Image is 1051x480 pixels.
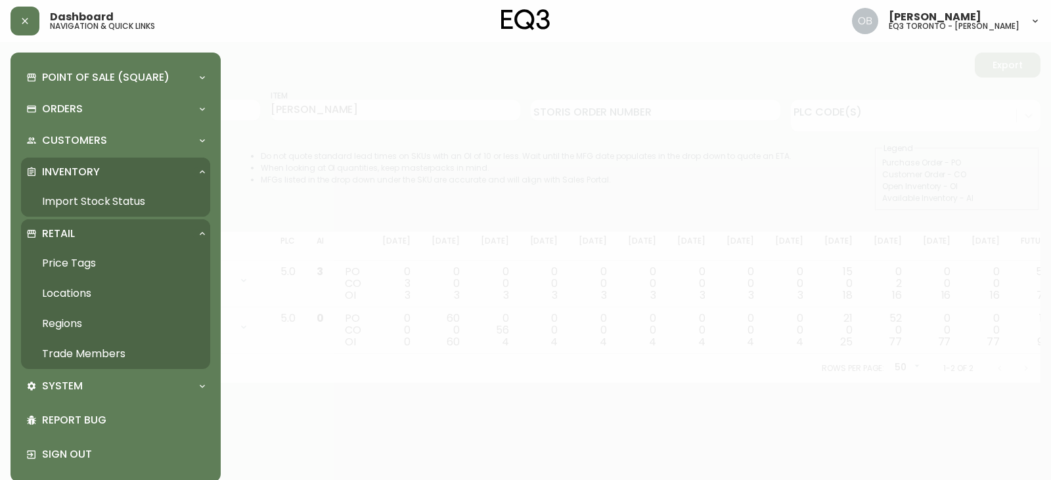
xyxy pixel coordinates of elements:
div: Retail [21,219,210,248]
img: 8e0065c524da89c5c924d5ed86cfe468 [852,8,878,34]
p: Inventory [42,165,100,179]
span: Dashboard [50,12,114,22]
span: [PERSON_NAME] [889,12,981,22]
p: Retail [42,227,75,241]
a: Import Stock Status [21,186,210,217]
h5: navigation & quick links [50,22,155,30]
div: Orders [21,95,210,123]
h5: eq3 toronto - [PERSON_NAME] [889,22,1019,30]
div: Customers [21,126,210,155]
img: logo [501,9,550,30]
div: Report Bug [21,403,210,437]
p: Point of Sale (Square) [42,70,169,85]
p: System [42,379,83,393]
a: Trade Members [21,339,210,369]
div: Sign Out [21,437,210,471]
a: Regions [21,309,210,339]
p: Sign Out [42,447,205,462]
p: Report Bug [42,413,205,427]
p: Orders [42,102,83,116]
div: System [21,372,210,401]
a: Locations [21,278,210,309]
div: Point of Sale (Square) [21,63,210,92]
div: Inventory [21,158,210,186]
a: Price Tags [21,248,210,278]
p: Customers [42,133,107,148]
